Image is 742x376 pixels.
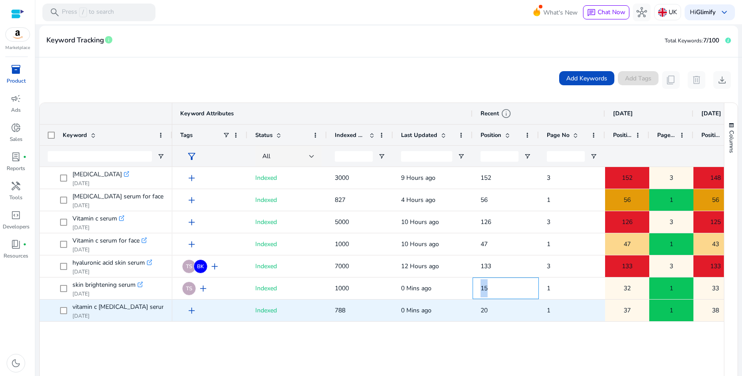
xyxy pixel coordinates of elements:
[46,33,104,48] span: Keyword Tracking
[197,264,204,269] span: BK
[335,262,349,270] span: 7000
[481,240,488,248] span: 47
[7,164,25,172] p: Reports
[72,246,147,253] p: [DATE]
[670,213,673,231] span: 3
[10,135,23,143] p: Sales
[719,7,730,18] span: keyboard_arrow_down
[72,290,143,297] p: [DATE]
[72,180,129,187] p: [DATE]
[712,235,719,253] span: 43
[710,257,721,275] span: 133
[622,169,632,187] span: 152
[458,153,465,160] button: Open Filter Menu
[23,243,26,246] span: fiber_manual_record
[62,8,114,17] p: Press to search
[23,155,26,159] span: fiber_manual_record
[559,71,614,85] button: Add Keywords
[690,9,715,15] p: Hi
[583,5,629,19] button: chatChat Now
[72,268,152,275] p: [DATE]
[209,261,220,272] span: add
[712,279,719,297] span: 33
[255,218,277,226] span: Indexed
[727,130,735,153] span: Columns
[3,223,30,231] p: Developers
[6,28,30,41] img: amazon.svg
[669,4,677,20] p: UK
[11,152,21,162] span: lab_profile
[712,301,719,319] span: 38
[624,301,631,319] span: 37
[547,306,550,315] span: 1
[547,196,550,204] span: 1
[401,262,439,270] span: 12 Hours ago
[547,284,550,292] span: 1
[186,217,197,228] span: add
[481,196,488,204] span: 56
[524,153,531,160] button: Open Filter Menu
[622,257,632,275] span: 133
[186,239,197,250] span: add
[255,196,277,204] span: Indexed
[401,174,435,182] span: 9 Hours ago
[401,284,432,292] span: 0 Mins ago
[481,151,519,162] input: Position Filter Input
[157,153,164,160] button: Open Filter Menu
[255,284,277,292] span: Indexed
[72,279,136,291] span: skin brightening serum
[670,235,673,253] span: 1
[335,131,366,139] span: Indexed Products
[335,240,349,248] span: 1000
[186,173,197,183] span: add
[335,306,345,315] span: 788
[670,169,673,187] span: 3
[481,262,491,270] span: 133
[547,262,550,270] span: 3
[79,8,87,17] span: /
[11,181,21,191] span: handyman
[501,108,511,119] span: info
[335,218,349,226] span: 5000
[670,279,673,297] span: 1
[657,131,676,139] span: Page No
[378,153,385,160] button: Open Filter Menu
[186,151,197,162] span: filter_alt
[186,195,197,205] span: add
[665,37,703,44] span: Total Keywords:
[624,279,631,297] span: 32
[401,131,437,139] span: Last Updated
[566,74,607,83] span: Add Keywords
[481,108,511,119] div: Recent
[11,122,21,133] span: donut_small
[11,106,21,114] p: Ads
[670,257,673,275] span: 3
[636,7,647,18] span: hub
[255,306,277,315] span: Indexed
[4,252,28,260] p: Resources
[11,93,21,104] span: campaign
[180,110,234,118] span: Keyword Attributes
[11,64,21,75] span: inventory_2
[547,240,550,248] span: 1
[335,151,373,162] input: Indexed Products Filter Input
[5,45,30,51] p: Marketplace
[717,75,727,85] span: download
[622,213,632,231] span: 126
[335,284,349,292] span: 1000
[11,210,21,220] span: code_blocks
[262,152,270,160] span: All
[401,218,439,226] span: 10 Hours ago
[624,235,631,253] span: 47
[335,174,349,182] span: 3000
[613,131,632,139] span: Position
[255,131,273,139] span: Status
[72,257,145,269] span: hyaluronic acid skin serum
[481,306,488,315] span: 20
[104,35,113,44] span: info
[670,301,673,319] span: 1
[72,202,163,209] p: [DATE]
[670,191,673,209] span: 1
[255,262,277,270] span: Indexed
[186,286,192,291] span: TS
